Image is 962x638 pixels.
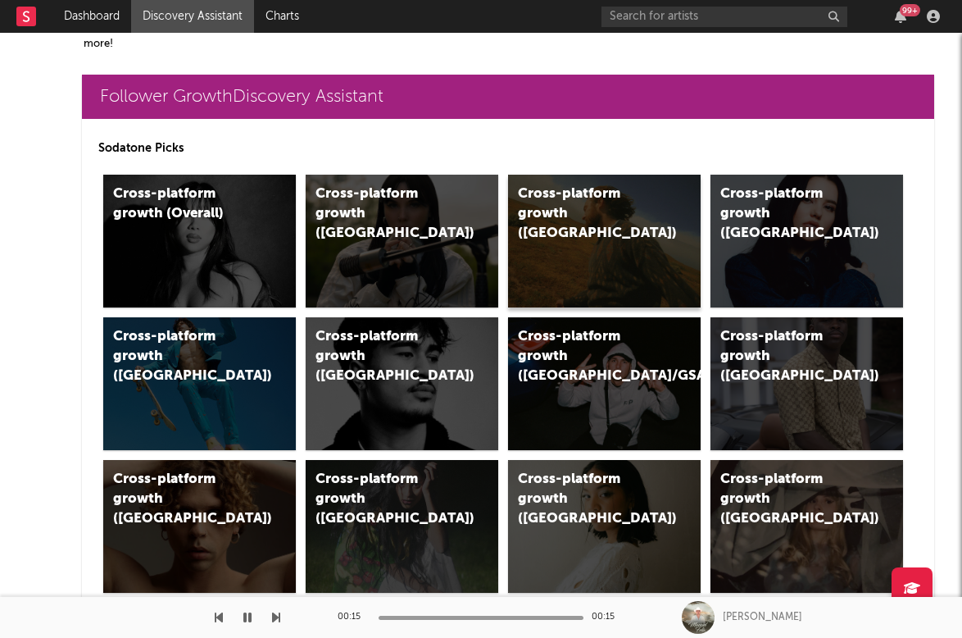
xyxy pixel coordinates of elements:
[508,460,701,593] a: Cross-platform growth ([GEOGRAPHIC_DATA])
[601,7,847,27] input: Search for artists
[103,175,296,308] a: Cross-platform growth (Overall)
[103,460,296,593] a: Cross-platform growth ([GEOGRAPHIC_DATA])
[84,15,851,54] p: Sodatone Discovery Assistants help you find breaking, unsigned artists and songwriters across Spo...
[710,317,903,450] a: Cross-platform growth ([GEOGRAPHIC_DATA])
[315,327,454,386] div: Cross-platform growth ([GEOGRAPHIC_DATA])
[113,327,252,386] div: Cross-platform growth ([GEOGRAPHIC_DATA])
[508,175,701,308] a: Cross-platform growth ([GEOGRAPHIC_DATA])
[592,608,624,627] div: 00:15
[82,75,934,119] a: Follower GrowthDiscovery Assistant
[113,185,252,224] div: Cross-platform growth (Overall)
[315,470,454,529] div: Cross-platform growth ([GEOGRAPHIC_DATA])
[338,608,370,627] div: 00:15
[518,327,656,386] div: Cross-platform growth ([GEOGRAPHIC_DATA]/GSA)
[508,317,701,450] a: Cross-platform growth ([GEOGRAPHIC_DATA]/GSA)
[723,610,802,625] div: [PERSON_NAME]
[720,470,859,529] div: Cross-platform growth ([GEOGRAPHIC_DATA])
[306,175,498,308] a: Cross-platform growth ([GEOGRAPHIC_DATA])
[518,185,656,244] div: Cross-platform growth ([GEOGRAPHIC_DATA])
[720,327,859,386] div: Cross-platform growth ([GEOGRAPHIC_DATA])
[306,317,498,450] a: Cross-platform growth ([GEOGRAPHIC_DATA])
[895,10,906,23] button: 99+
[113,470,252,529] div: Cross-platform growth ([GEOGRAPHIC_DATA])
[710,175,903,308] a: Cross-platform growth ([GEOGRAPHIC_DATA])
[900,4,920,16] div: 99 +
[315,185,454,244] div: Cross-platform growth ([GEOGRAPHIC_DATA])
[306,460,498,593] a: Cross-platform growth ([GEOGRAPHIC_DATA])
[98,139,918,158] p: Sodatone Picks
[720,185,859,244] div: Cross-platform growth ([GEOGRAPHIC_DATA])
[518,470,656,529] div: Cross-platform growth ([GEOGRAPHIC_DATA])
[710,460,903,593] a: Cross-platform growth ([GEOGRAPHIC_DATA])
[103,317,296,450] a: Cross-platform growth ([GEOGRAPHIC_DATA])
